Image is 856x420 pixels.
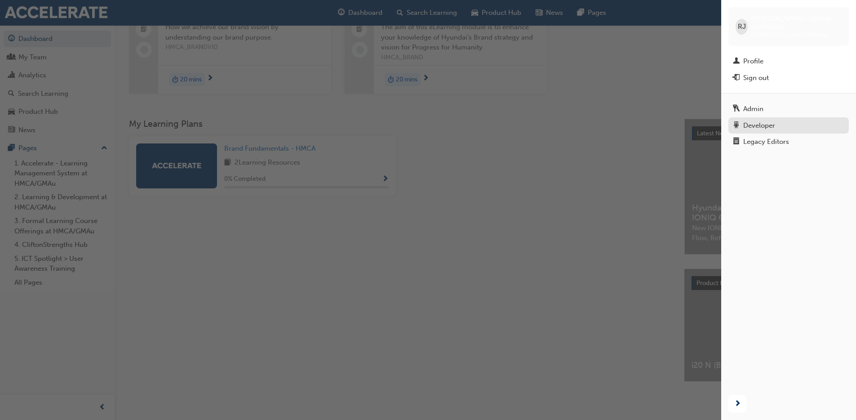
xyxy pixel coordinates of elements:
a: Developer [728,117,849,134]
div: Profile [743,56,763,67]
span: exit-icon [733,74,740,82]
div: Legacy Editors [743,137,789,147]
a: Admin [728,101,849,117]
a: Legacy Editors [728,134,849,150]
div: Sign out [743,73,769,83]
span: man-icon [733,58,740,66]
span: keys-icon [733,105,740,113]
span: bf.[PERSON_NAME].jabardo [751,31,828,39]
button: Sign out [728,70,849,86]
span: notepad-icon [733,138,740,146]
span: [PERSON_NAME] Jabardo (Blue Flag) [751,14,842,31]
a: Profile [728,53,849,70]
span: RJ [738,22,746,32]
span: robot-icon [733,122,740,130]
span: next-icon [734,398,741,410]
div: Admin [743,104,763,114]
div: Developer [743,121,775,131]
